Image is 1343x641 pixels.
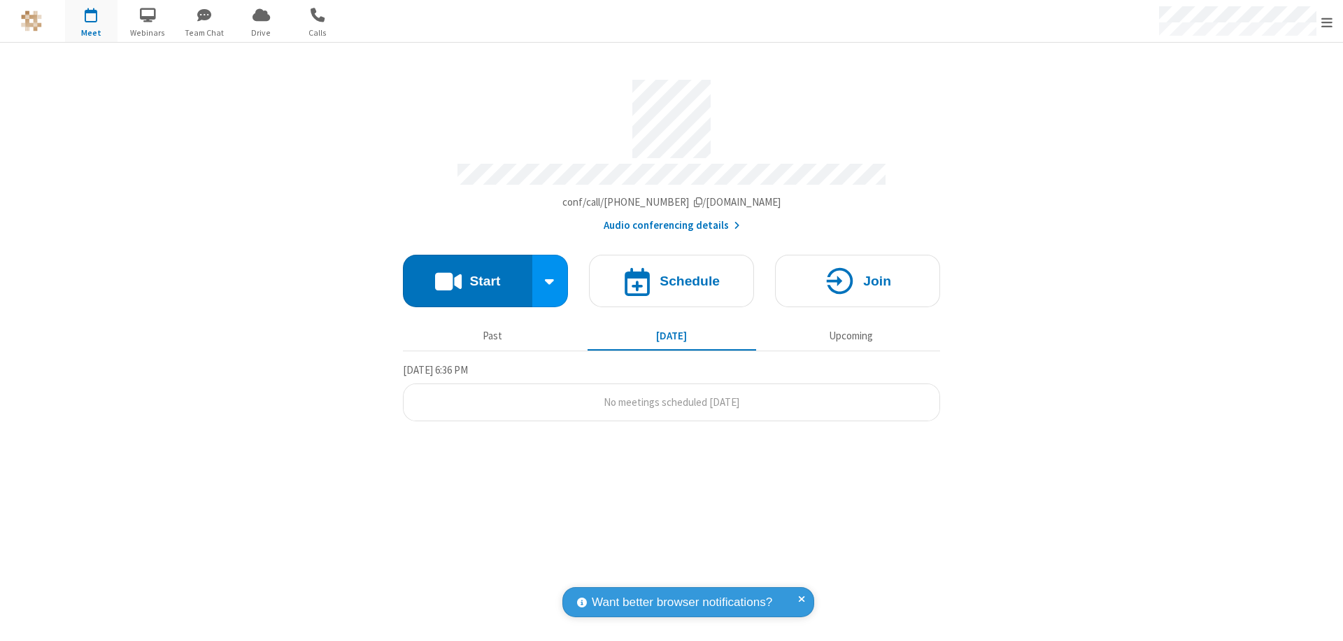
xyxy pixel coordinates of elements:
[588,323,756,349] button: [DATE]
[562,195,781,209] span: Copy my meeting room link
[403,255,532,307] button: Start
[65,27,118,39] span: Meet
[403,362,940,422] section: Today's Meetings
[532,255,569,307] div: Start conference options
[863,274,891,288] h4: Join
[469,274,500,288] h4: Start
[592,593,772,612] span: Want better browser notifications?
[178,27,231,39] span: Team Chat
[604,218,740,234] button: Audio conferencing details
[403,69,940,234] section: Account details
[589,255,754,307] button: Schedule
[408,323,577,349] button: Past
[562,195,781,211] button: Copy my meeting room linkCopy my meeting room link
[292,27,344,39] span: Calls
[21,10,42,31] img: QA Selenium DO NOT DELETE OR CHANGE
[767,323,935,349] button: Upcoming
[660,274,720,288] h4: Schedule
[775,255,940,307] button: Join
[235,27,287,39] span: Drive
[604,395,739,409] span: No meetings scheduled [DATE]
[122,27,174,39] span: Webinars
[403,363,468,376] span: [DATE] 6:36 PM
